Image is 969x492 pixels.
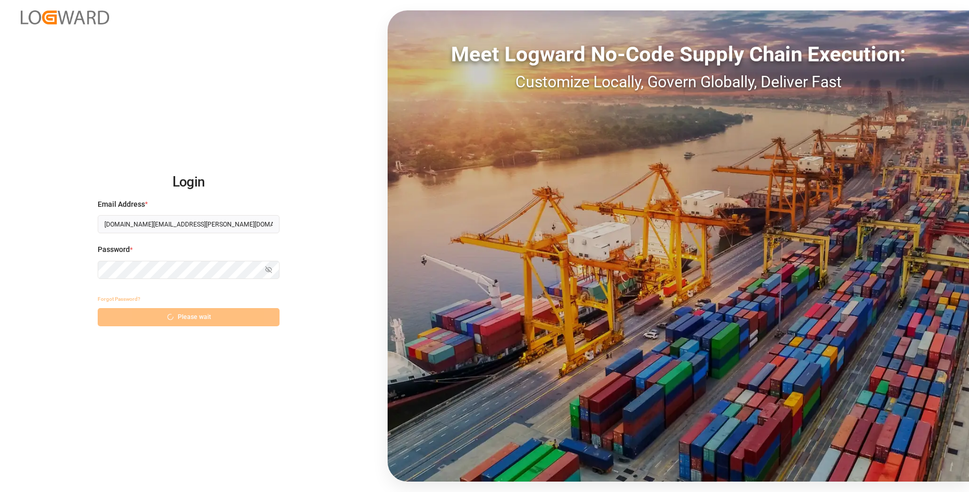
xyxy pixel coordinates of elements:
img: Logward_new_orange.png [21,10,109,24]
span: Password [98,244,130,255]
h2: Login [98,166,280,199]
div: Customize Locally, Govern Globally, Deliver Fast [388,70,969,94]
input: Enter your email [98,215,280,233]
div: Meet Logward No-Code Supply Chain Execution: [388,39,969,70]
span: Email Address [98,199,145,210]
